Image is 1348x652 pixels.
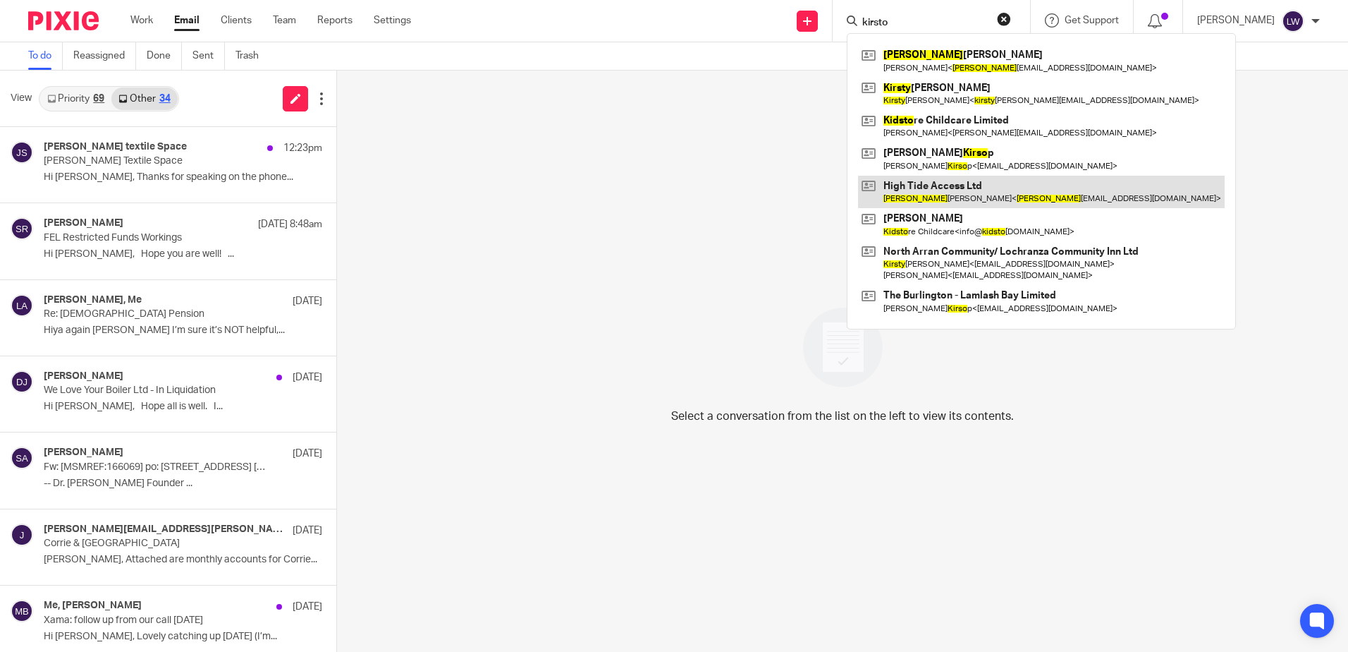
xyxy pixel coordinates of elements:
p: Corrie & [GEOGRAPHIC_DATA] [44,538,266,550]
p: [DATE] 8:48am [258,217,322,231]
a: Priority69 [40,87,111,110]
h4: [PERSON_NAME] textile Space [44,141,187,153]
img: svg%3E [11,141,33,164]
p: [PERSON_NAME], Attached are monthly accounts for Corrie... [44,554,322,566]
a: Other34 [111,87,177,110]
div: 69 [93,94,104,104]
p: Fw: [MSMREF:166069] po: [STREET_ADDRESS] [HOMES006/0005] [44,461,266,473]
img: svg%3E [11,600,33,622]
h4: Me, [PERSON_NAME] [44,600,142,612]
a: Sent [192,42,225,70]
img: image [794,298,892,397]
p: 12:23pm [283,141,322,155]
a: Trash [235,42,269,70]
p: [DATE] [293,370,322,385]
a: Reassigned [73,42,136,70]
button: Clear [997,12,1011,26]
span: Get Support [1065,16,1119,25]
p: FEL Restricted Funds Workings [44,232,266,244]
div: 34 [159,94,171,104]
img: svg%3E [11,294,33,317]
p: Re: [DEMOGRAPHIC_DATA] Pension [44,308,266,320]
a: Work [130,13,153,28]
img: svg%3E [1282,10,1304,32]
p: Hi [PERSON_NAME], Lovely catching up [DATE] (I’m... [44,631,322,643]
a: Team [273,13,296,28]
p: Hi [PERSON_NAME], Hope you are well! ... [44,248,322,260]
p: -- Dr. [PERSON_NAME] Founder ... [44,478,322,490]
h4: [PERSON_NAME], Me [44,294,142,306]
p: [DATE] [293,447,322,461]
a: Settings [374,13,411,28]
p: [PERSON_NAME] Textile Space [44,155,266,167]
p: [DATE] [293,294,322,308]
a: Clients [221,13,252,28]
h4: [PERSON_NAME][EMAIL_ADDRESS][PERSON_NAME][DOMAIN_NAME] [44,524,286,536]
input: Search [861,17,988,30]
p: Hi [PERSON_NAME], Thanks for speaking on the phone... [44,171,322,183]
a: Reports [317,13,353,28]
p: Select a conversation from the list on the left to view its contents. [671,408,1014,425]
h4: [PERSON_NAME] [44,217,123,229]
p: Xama: follow up from our call [DATE] [44,615,266,627]
img: svg%3E [11,217,33,240]
a: Done [147,42,182,70]
p: We Love Your Boiler Ltd - In Liquidation [44,385,266,397]
p: Hiya again [PERSON_NAME] I’m sure it’s NOT helpful,... [44,325,322,337]
img: Pixie [28,11,99,30]
h4: [PERSON_NAME] [44,370,123,382]
p: Hi [PERSON_NAME], Hope all is well. I... [44,401,322,413]
a: To do [28,42,63,70]
img: svg%3E [11,370,33,393]
p: [DATE] [293,524,322,538]
p: [DATE] [293,600,322,614]
img: svg%3E [11,447,33,469]
img: svg%3E [11,524,33,546]
span: View [11,91,32,106]
a: Email [174,13,200,28]
p: [PERSON_NAME] [1197,13,1275,28]
h4: [PERSON_NAME] [44,447,123,459]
